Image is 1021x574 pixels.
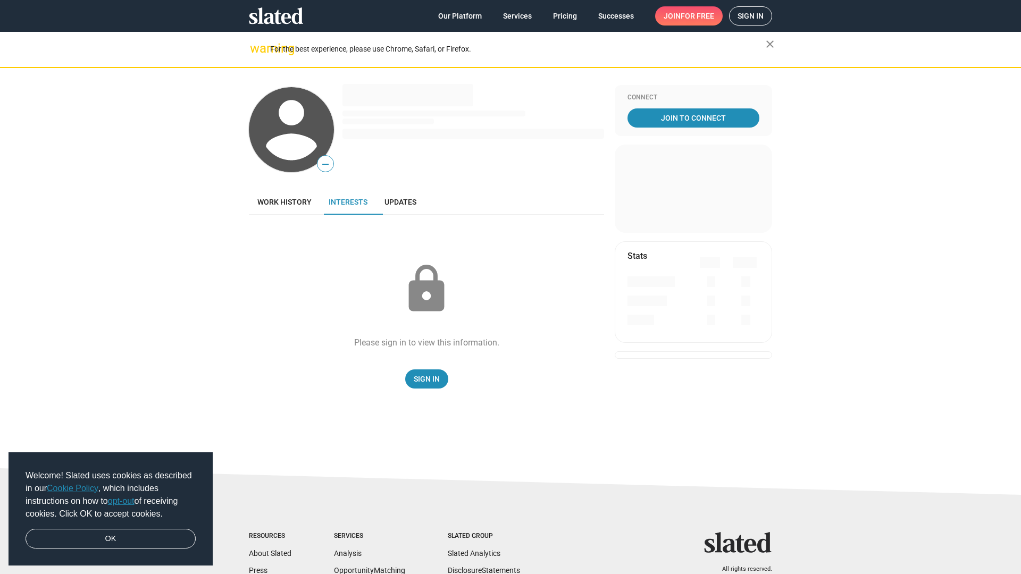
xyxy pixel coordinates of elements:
a: Services [495,6,540,26]
a: About Slated [249,549,291,558]
a: Analysis [334,549,362,558]
a: Pricing [545,6,585,26]
div: Slated Group [448,532,520,541]
span: Work history [257,198,312,206]
span: Sign in [738,7,764,25]
a: Join To Connect [627,108,759,128]
div: Please sign in to view this information. [354,337,499,348]
a: Slated Analytics [448,549,500,558]
mat-icon: lock [400,263,453,316]
a: Sign in [729,6,772,26]
mat-icon: close [764,38,776,50]
span: Join To Connect [630,108,757,128]
a: Updates [376,189,425,215]
mat-icon: warning [250,42,263,55]
span: Our Platform [438,6,482,26]
span: Services [503,6,532,26]
span: Successes [598,6,634,26]
a: Cookie Policy [47,484,98,493]
a: Sign In [405,369,448,389]
span: for free [681,6,714,26]
span: Pricing [553,6,577,26]
span: Welcome! Slated uses cookies as described in our , which includes instructions on how to of recei... [26,469,196,520]
a: dismiss cookie message [26,529,196,549]
span: Interests [329,198,367,206]
a: Successes [590,6,642,26]
a: Interests [320,189,376,215]
div: Connect [627,94,759,102]
a: opt-out [108,496,135,505]
span: — [317,157,333,171]
span: Updates [384,198,416,206]
div: cookieconsent [9,452,213,566]
span: Join [664,6,714,26]
a: Work history [249,189,320,215]
span: Sign In [414,369,440,389]
div: Resources [249,532,291,541]
a: Joinfor free [655,6,723,26]
mat-card-title: Stats [627,250,647,261]
div: For the best experience, please use Chrome, Safari, or Firefox. [270,42,766,56]
div: Services [334,532,405,541]
a: Our Platform [430,6,490,26]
